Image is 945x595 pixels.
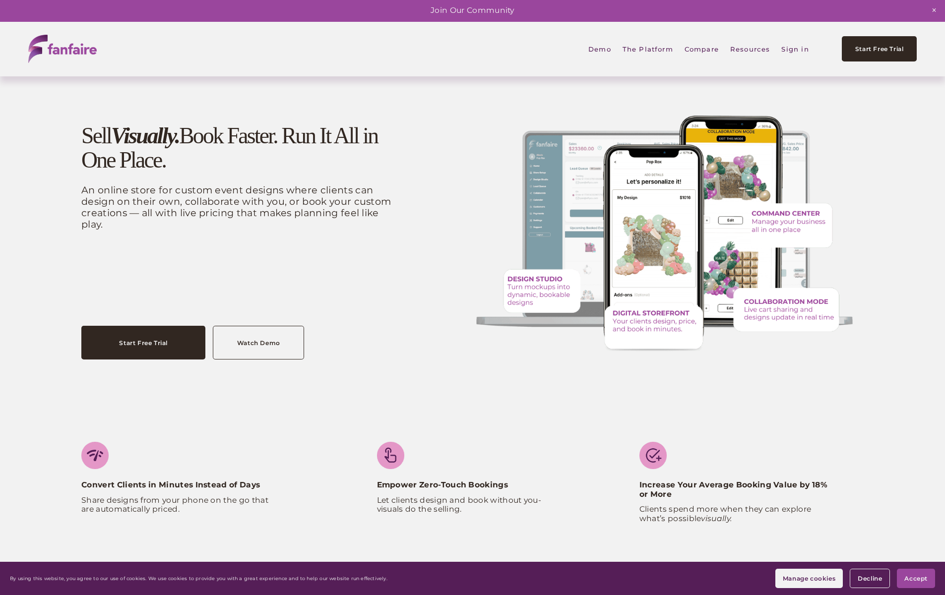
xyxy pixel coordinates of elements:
a: Start Free Trial [81,326,205,359]
em: Visually. [111,123,179,148]
p: By using this website, you agree to our use of cookies. We use cookies to provide you with a grea... [10,576,387,582]
a: Sign in [781,38,809,60]
a: Watch Demo [213,326,304,359]
a: folder dropdown [623,38,673,60]
p: Share designs from your phone on the go that are automatically priced. [81,496,273,514]
span: Accept [904,575,928,582]
span: Manage cookies [783,575,835,582]
p: Let clients design and book without you- visuals do the selling. [377,496,568,514]
strong: Increase Your Average Booking Value by 18% or More [639,480,829,499]
span: Resources [730,39,770,59]
strong: Empower Zero-Touch Bookings [377,480,508,489]
em: visually. [701,514,732,523]
a: Demo [588,38,611,60]
button: Manage cookies [775,569,843,588]
span: The Platform [623,39,673,59]
a: folder dropdown [730,38,770,60]
a: Start Free Trial [842,36,916,61]
img: fanfaire [28,35,97,63]
p: Clients spend more when they can explore what’s possible [639,505,831,523]
span: Decline [858,575,882,582]
a: Compare [685,38,719,60]
strong: Convert Clients in Minutes Instead of Days [81,480,260,489]
h1: Sell Book Faster. Run It All in One Place. [81,124,403,172]
button: Decline [850,569,890,588]
p: An online store for custom event designs where clients can design on their own, collaborate with ... [81,184,403,230]
button: Accept [897,569,935,588]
